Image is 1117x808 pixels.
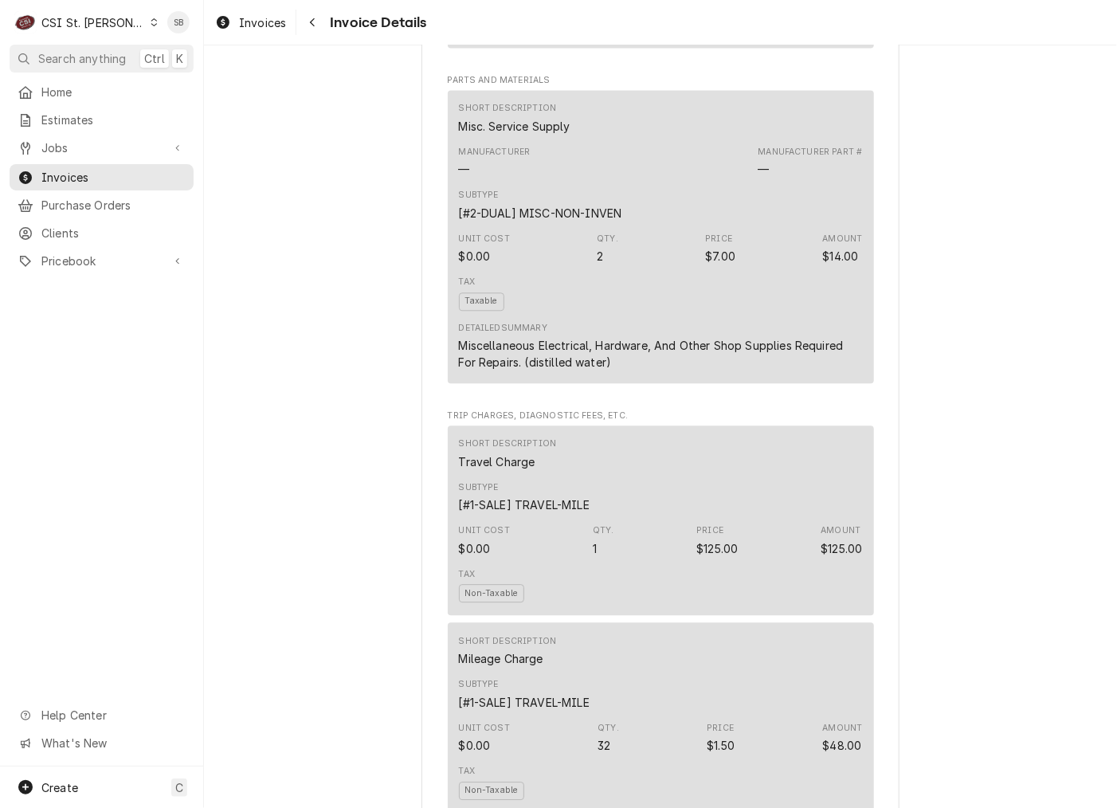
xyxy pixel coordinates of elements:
[459,635,557,667] div: Short Description
[209,10,292,36] a: Invoices
[459,540,491,557] div: Cost
[10,730,194,756] a: Go to What's New
[598,722,619,735] div: Qty.
[597,248,603,265] div: Quantity
[459,737,491,754] div: Cost
[593,524,614,537] div: Qty.
[10,107,194,133] a: Estimates
[758,146,862,159] div: Manufacturer Part #
[593,524,614,556] div: Quantity
[823,737,862,754] div: Amount
[300,10,325,35] button: Navigate back
[459,118,570,135] div: Short Description
[823,248,859,265] div: Amount
[176,50,183,67] span: K
[325,12,426,33] span: Invoice Details
[821,540,862,557] div: Amount
[696,540,738,557] div: Price
[14,11,37,33] div: CSI St. Louis's Avatar
[41,139,162,156] span: Jobs
[598,722,619,754] div: Quantity
[448,74,874,87] span: Parts and Materials
[705,233,732,245] div: Price
[459,205,622,222] div: Subtype
[10,220,194,246] a: Clients
[707,722,735,754] div: Price
[459,694,590,711] div: Subtype
[459,524,510,556] div: Cost
[448,90,874,390] div: Parts and Materials List
[10,702,194,728] a: Go to Help Center
[459,678,590,710] div: Subtype
[41,169,186,186] span: Invoices
[459,453,535,470] div: Short Description
[459,161,470,178] div: Manufacturer
[41,84,186,100] span: Home
[459,524,510,537] div: Unit Cost
[821,524,860,537] div: Amount
[10,79,194,105] a: Home
[10,248,194,274] a: Go to Pricebook
[459,782,525,800] span: Non-Taxable
[459,722,510,754] div: Cost
[14,11,37,33] div: C
[597,233,618,245] div: Qty.
[758,146,862,178] div: Part Number
[696,524,738,556] div: Price
[821,524,862,556] div: Amount
[459,233,510,245] div: Unit Cost
[593,540,597,557] div: Quantity
[459,233,510,265] div: Cost
[459,650,543,667] div: Short Description
[459,437,557,469] div: Short Description
[459,248,491,265] div: Cost
[167,11,190,33] div: SB
[459,102,570,134] div: Short Description
[598,737,610,754] div: Quantity
[823,233,863,265] div: Amount
[459,146,531,178] div: Manufacturer
[823,722,863,735] div: Amount
[41,781,78,794] span: Create
[41,707,184,724] span: Help Center
[823,722,863,754] div: Amount
[459,584,525,602] span: Non-Taxable
[459,481,499,494] div: Subtype
[144,50,165,67] span: Ctrl
[705,233,735,265] div: Price
[707,722,734,735] div: Price
[41,14,145,31] div: CSI St. [PERSON_NAME]
[597,233,618,265] div: Quantity
[459,481,590,513] div: Subtype
[448,90,874,383] div: Line Item
[41,253,162,269] span: Pricebook
[175,779,183,796] span: C
[41,197,186,214] span: Purchase Orders
[707,737,735,754] div: Price
[459,765,475,778] div: Tax
[10,135,194,161] a: Go to Jobs
[459,322,547,335] div: Detailed Summary
[459,635,557,648] div: Short Description
[823,233,863,245] div: Amount
[459,437,557,450] div: Short Description
[448,410,874,422] span: Trip Charges, Diagnostic Fees, etc.
[448,426,874,616] div: Line Item
[41,112,186,128] span: Estimates
[459,568,475,581] div: Tax
[758,161,769,178] div: Part Number
[459,189,499,202] div: Subtype
[41,225,186,241] span: Clients
[10,192,194,218] a: Purchase Orders
[239,14,286,31] span: Invoices
[459,496,590,513] div: Subtype
[41,735,184,751] span: What's New
[459,337,863,371] div: Miscellaneous Electrical, Hardware, And Other Shop Supplies Required For Repairs. (distilled water)
[705,248,735,265] div: Price
[459,722,510,735] div: Unit Cost
[459,276,475,288] div: Tax
[38,50,126,67] span: Search anything
[459,189,622,221] div: Subtype
[167,11,190,33] div: Shayla Bell's Avatar
[459,102,557,115] div: Short Description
